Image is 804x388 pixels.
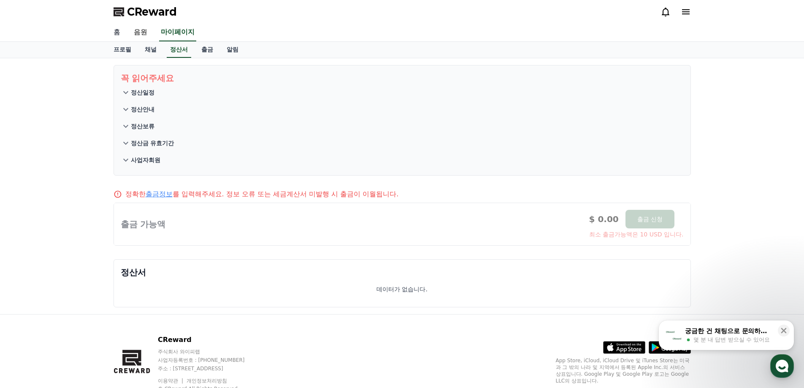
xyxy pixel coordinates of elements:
[131,105,154,114] p: 정산안내
[121,152,684,168] button: 사업자회원
[3,268,56,289] a: 홈
[109,268,162,289] a: 설정
[121,101,684,118] button: 정산안내
[556,357,691,384] p: App Store, iCloud, iCloud Drive 및 iTunes Store는 미국과 그 밖의 나라 및 지역에서 등록된 Apple Inc.의 서비스 상표입니다. Goo...
[130,280,141,287] span: 설정
[131,156,160,164] p: 사업자회원
[107,42,138,58] a: 프로필
[158,348,261,355] p: 주식회사 와이피랩
[121,266,684,278] p: 정산서
[131,88,154,97] p: 정산일정
[114,5,177,19] a: CReward
[158,378,184,384] a: 이용약관
[121,135,684,152] button: 정산금 유효기간
[77,281,87,288] span: 대화
[131,139,174,147] p: 정산금 유효기간
[27,280,32,287] span: 홈
[125,189,399,199] p: 정확한 를 입력해주세요. 정보 오류 또는 세금계산서 미발행 시 출금이 이월됩니다.
[158,365,261,372] p: 주소 : [STREET_ADDRESS]
[187,378,227,384] a: 개인정보처리방침
[121,118,684,135] button: 정산보류
[138,42,163,58] a: 채널
[127,5,177,19] span: CReward
[146,190,173,198] a: 출금정보
[121,72,684,84] p: 꼭 읽어주세요
[127,24,154,41] a: 음원
[158,357,261,364] p: 사업자등록번호 : [PHONE_NUMBER]
[195,42,220,58] a: 출금
[121,84,684,101] button: 정산일정
[159,24,196,41] a: 마이페이지
[220,42,245,58] a: 알림
[167,42,191,58] a: 정산서
[131,122,154,130] p: 정산보류
[107,24,127,41] a: 홈
[56,268,109,289] a: 대화
[158,335,261,345] p: CReward
[376,285,428,293] p: 데이터가 없습니다.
